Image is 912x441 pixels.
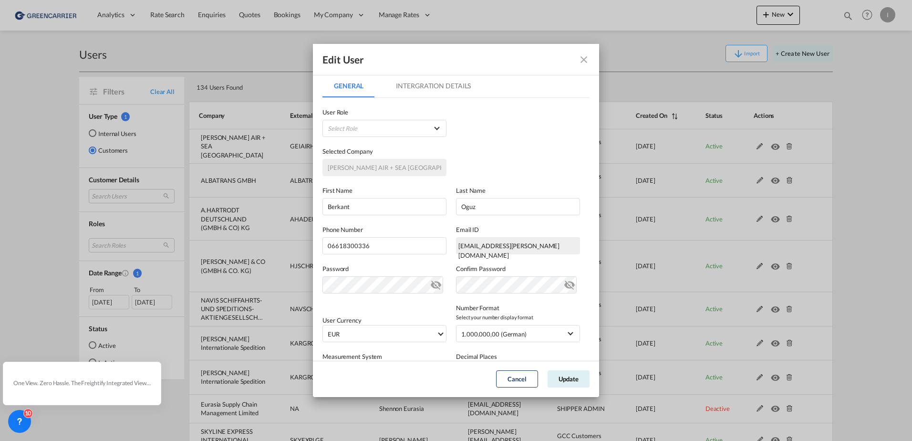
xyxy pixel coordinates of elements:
[322,352,446,361] label: Measurement System
[456,237,580,254] div: berkant.oguz@geis-group.de
[322,237,446,254] input: 06618300336
[322,107,446,117] label: User Role
[322,120,446,137] md-select: {{(ctrl.parent.createData.viewShipper && !ctrl.parent.createData.user_data.role_id) ? 'N/A' : 'Se...
[574,50,593,69] button: icon-close fg-AAA8AD
[578,54,590,65] md-icon: icon-close fg-AAA8AD
[456,303,580,313] label: Number Format
[322,74,492,97] md-pagination-wrapper: Use the left and right arrow keys to navigate between tabs
[564,277,575,289] md-icon: icon-eye-off
[322,198,446,215] input: First name
[322,264,446,273] label: Password
[322,325,446,342] md-select: Select Currency: € EUREuro
[456,264,580,273] label: Confirm Password
[328,329,436,339] span: EUR
[548,370,590,388] button: Update
[322,147,446,156] label: Selected Company
[322,186,446,195] label: First Name
[461,330,527,338] div: 1.000.000,00 (German)
[456,225,580,234] label: Email ID
[322,159,446,176] input: Selected Company
[496,370,538,388] button: Cancel
[322,53,364,66] div: Edit User
[456,198,580,215] input: Last name
[322,316,362,324] label: User Currency
[456,186,580,195] label: Last Name
[322,225,446,234] label: Phone Number
[456,352,580,361] label: Decimal Places
[384,74,482,97] md-tab-item: Intergration Details
[456,313,580,322] span: Select your number display format
[322,74,375,97] md-tab-item: General
[430,277,442,289] md-icon: icon-eye-off
[313,44,599,397] md-dialog: GeneralIntergration Details ...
